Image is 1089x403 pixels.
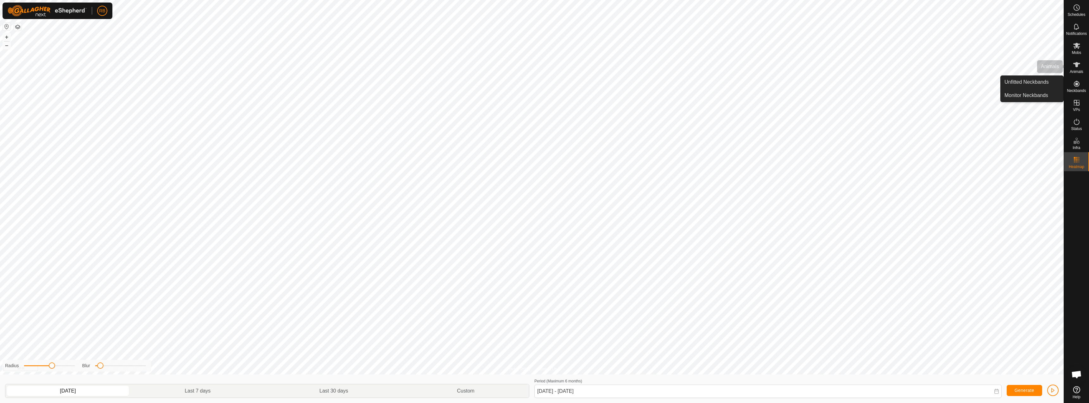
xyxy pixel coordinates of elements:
[1073,108,1080,112] span: VPs
[185,387,211,395] span: Last 7 days
[534,379,582,383] label: Period (Maximum 6 months)
[1001,89,1063,102] a: Monitor Neckbands
[60,387,76,395] span: [DATE]
[1071,127,1082,131] span: Status
[3,42,10,49] button: –
[8,5,87,16] img: Gallagher Logo
[5,362,19,369] label: Radius
[1072,51,1081,55] span: Mobs
[3,33,10,41] button: +
[1073,146,1080,150] span: Infra
[1004,78,1049,86] span: Unfitted Neckbands
[14,23,22,31] button: Map Layers
[3,23,10,30] button: Reset Map
[99,8,105,14] span: RB
[538,366,557,372] a: Contact Us
[1007,385,1042,396] button: Generate
[1066,32,1087,36] span: Notifications
[1067,89,1086,93] span: Neckbands
[1015,388,1034,393] span: Generate
[82,362,90,369] label: Blur
[1067,365,1086,384] div: Open chat
[1001,76,1063,88] a: Unfitted Neckbands
[1004,92,1048,99] span: Monitor Neckbands
[457,387,475,395] span: Custom
[319,387,348,395] span: Last 30 days
[1070,70,1083,74] span: Animals
[1064,384,1089,401] a: Help
[1073,395,1080,399] span: Help
[1069,165,1084,169] span: Heatmap
[1067,13,1085,16] span: Schedules
[507,366,531,372] a: Privacy Policy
